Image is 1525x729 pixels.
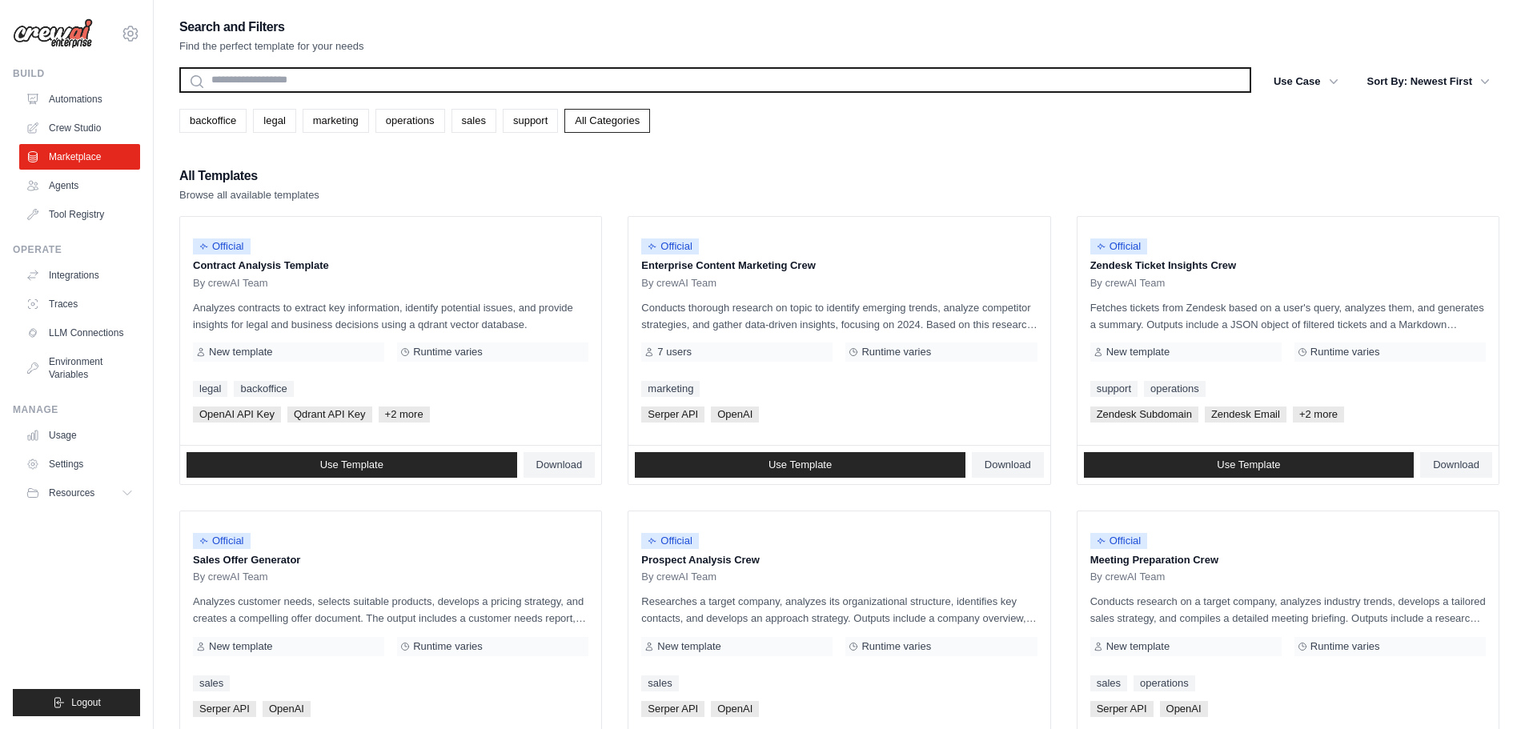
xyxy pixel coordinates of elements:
a: marketing [641,381,700,397]
a: legal [193,381,227,397]
span: 7 users [657,346,692,358]
p: Find the perfect template for your needs [179,38,364,54]
a: support [1090,381,1138,397]
span: Serper API [1090,701,1154,717]
h2: Search and Filters [179,16,364,38]
span: By crewAI Team [193,571,268,583]
span: Serper API [193,701,256,717]
span: By crewAI Team [1090,277,1166,290]
a: Traces [19,291,140,317]
button: Sort By: Newest First [1358,67,1499,96]
p: Conducts thorough research on topic to identify emerging trends, analyze competitor strategies, a... [641,299,1037,333]
div: Manage [13,403,140,416]
span: Logout [71,696,101,709]
div: Build [13,67,140,80]
a: Agents [19,173,140,198]
span: Use Template [320,459,383,471]
span: By crewAI Team [641,277,716,290]
p: Analyzes contracts to extract key information, identify potential issues, and provide insights fo... [193,299,588,333]
span: Resources [49,487,94,499]
span: New template [1106,346,1170,358]
a: backoffice [179,109,247,133]
span: Official [193,238,251,254]
span: Zendesk Subdomain [1090,407,1198,423]
span: OpenAI API Key [193,407,281,423]
span: Runtime varies [1310,640,1380,653]
a: sales [451,109,496,133]
h2: All Templates [179,165,319,187]
a: Tool Registry [19,202,140,227]
a: sales [1090,675,1127,691]
a: Integrations [19,262,140,288]
span: OpenAI [1160,701,1208,717]
p: Zendesk Ticket Insights Crew [1090,258,1486,274]
span: By crewAI Team [641,571,716,583]
p: Sales Offer Generator [193,552,588,568]
button: Resources [19,480,140,506]
span: Serper API [641,701,704,717]
p: Fetches tickets from Zendesk based on a user's query, analyzes them, and generates a summary. Out... [1090,299,1486,333]
span: +2 more [379,407,430,423]
p: Contract Analysis Template [193,258,588,274]
span: Runtime varies [1310,346,1380,358]
a: Use Template [1084,452,1415,478]
span: Official [641,238,699,254]
span: Qdrant API Key [287,407,372,423]
a: Download [972,452,1044,478]
a: All Categories [564,109,650,133]
p: Enterprise Content Marketing Crew [641,258,1037,274]
span: Use Template [769,459,832,471]
p: Prospect Analysis Crew [641,552,1037,568]
span: OpenAI [711,701,759,717]
a: Crew Studio [19,115,140,141]
span: +2 more [1293,407,1344,423]
span: New template [209,346,272,358]
a: operations [1144,381,1206,397]
span: Use Template [1217,459,1280,471]
a: Use Template [187,452,517,478]
span: Runtime varies [861,640,931,653]
a: Settings [19,451,140,477]
span: Serper API [641,407,704,423]
a: legal [253,109,295,133]
span: OpenAI [711,407,759,423]
a: Download [524,452,596,478]
a: LLM Connections [19,320,140,346]
p: Researches a target company, analyzes its organizational structure, identifies key contacts, and ... [641,593,1037,627]
span: New template [657,640,720,653]
a: Environment Variables [19,349,140,387]
span: By crewAI Team [1090,571,1166,583]
a: Use Template [635,452,965,478]
span: Zendesk Email [1205,407,1286,423]
div: Operate [13,243,140,256]
a: sales [641,675,678,691]
p: Analyzes customer needs, selects suitable products, develops a pricing strategy, and creates a co... [193,593,588,627]
button: Use Case [1264,67,1348,96]
a: sales [193,675,230,691]
img: Logo [13,18,93,49]
span: Official [1090,533,1148,549]
span: Download [1433,459,1479,471]
span: OpenAI [263,701,311,717]
span: Runtime varies [861,346,931,358]
a: operations [1134,675,1195,691]
span: Official [193,533,251,549]
span: Runtime varies [413,346,483,358]
p: Meeting Preparation Crew [1090,552,1486,568]
button: Logout [13,689,140,716]
a: Automations [19,86,140,112]
span: Download [536,459,583,471]
a: Marketplace [19,144,140,170]
a: operations [375,109,445,133]
a: backoffice [234,381,293,397]
span: Official [641,533,699,549]
a: Download [1420,452,1492,478]
span: New template [1106,640,1170,653]
a: support [503,109,558,133]
p: Browse all available templates [179,187,319,203]
span: Download [985,459,1031,471]
span: Runtime varies [413,640,483,653]
span: By crewAI Team [193,277,268,290]
a: marketing [303,109,369,133]
span: New template [209,640,272,653]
